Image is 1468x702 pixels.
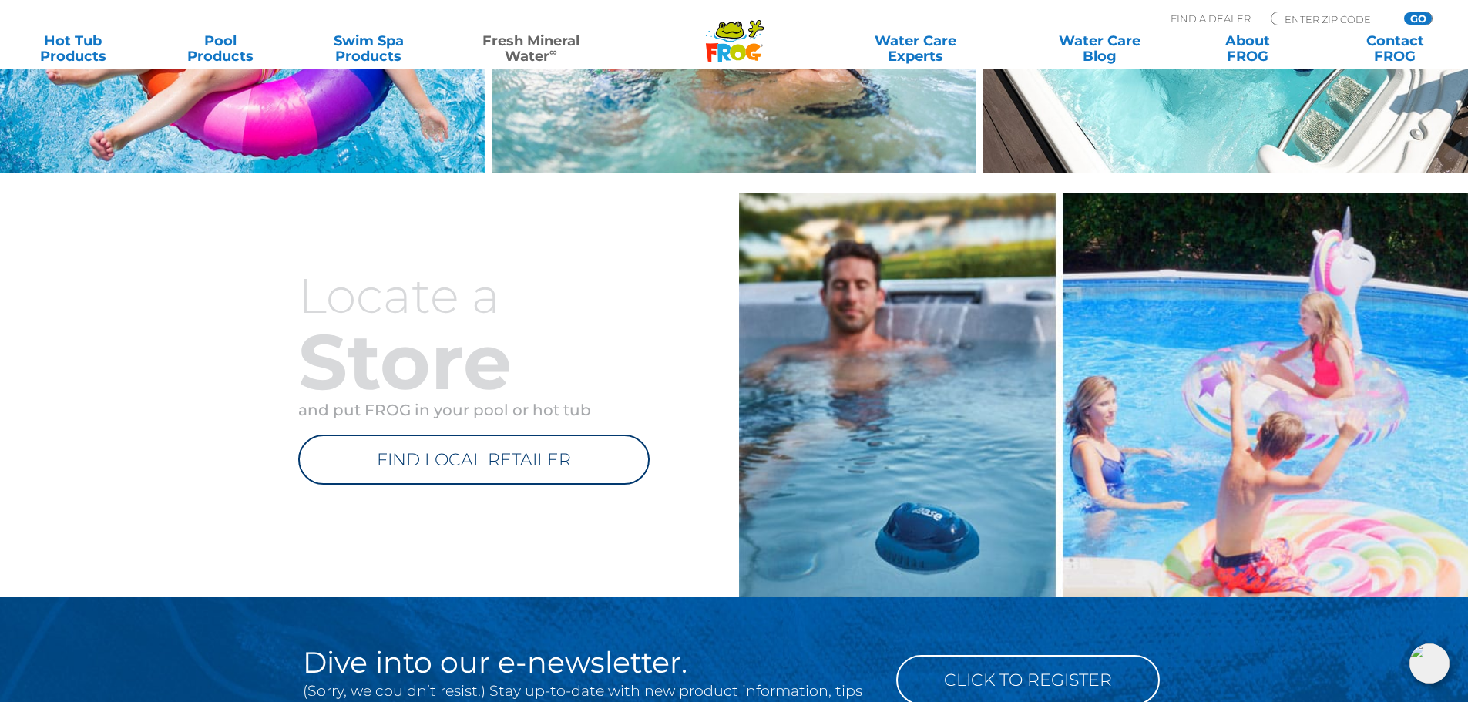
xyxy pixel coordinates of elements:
a: ContactFROG [1338,33,1453,64]
h3: Locate a [267,270,691,321]
input: Zip Code Form [1283,12,1387,25]
a: Hot TubProducts [15,33,130,64]
a: AboutFROG [1190,33,1305,64]
a: Swim SpaProducts [311,33,426,64]
sup: ∞ [549,45,557,58]
a: Water CareBlog [1042,33,1157,64]
a: Fresh MineralWater∞ [459,33,603,64]
a: FIND LOCAL RETAILER [298,435,650,485]
img: openIcon [1409,643,1450,684]
a: Water CareExperts [822,33,1009,64]
p: and put FROG in your pool or hot tub [267,401,691,419]
h2: Store [267,321,691,401]
p: Find A Dealer [1171,12,1251,25]
input: GO [1404,12,1432,25]
h2: Dive into our e-newsletter. [303,647,873,678]
a: PoolProducts [163,33,278,64]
